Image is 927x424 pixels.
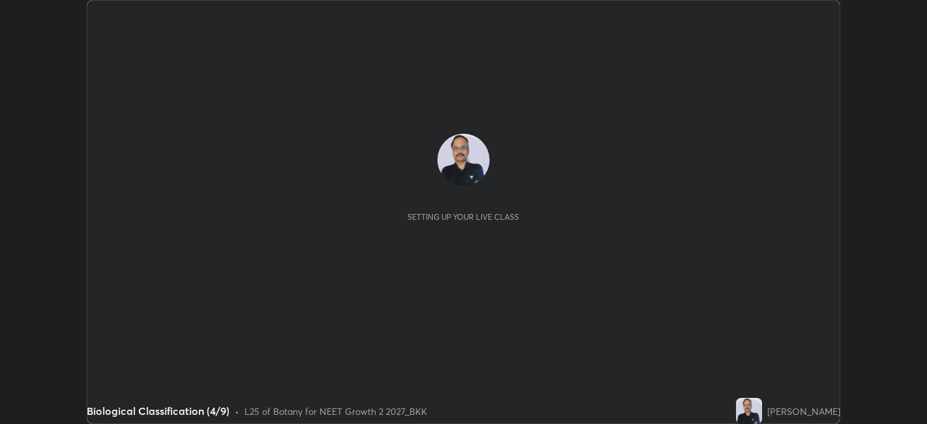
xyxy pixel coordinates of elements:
[767,404,840,418] div: [PERSON_NAME]
[437,134,490,186] img: c22f2f72b68d4e3d9e23a0c2e36e7e3d.jpg
[235,404,239,418] div: •
[407,212,519,222] div: Setting up your live class
[87,403,229,419] div: Biological Classification (4/9)
[736,398,762,424] img: c22f2f72b68d4e3d9e23a0c2e36e7e3d.jpg
[244,404,427,418] div: L25 of Botany for NEET Growth 2 2027_BKK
